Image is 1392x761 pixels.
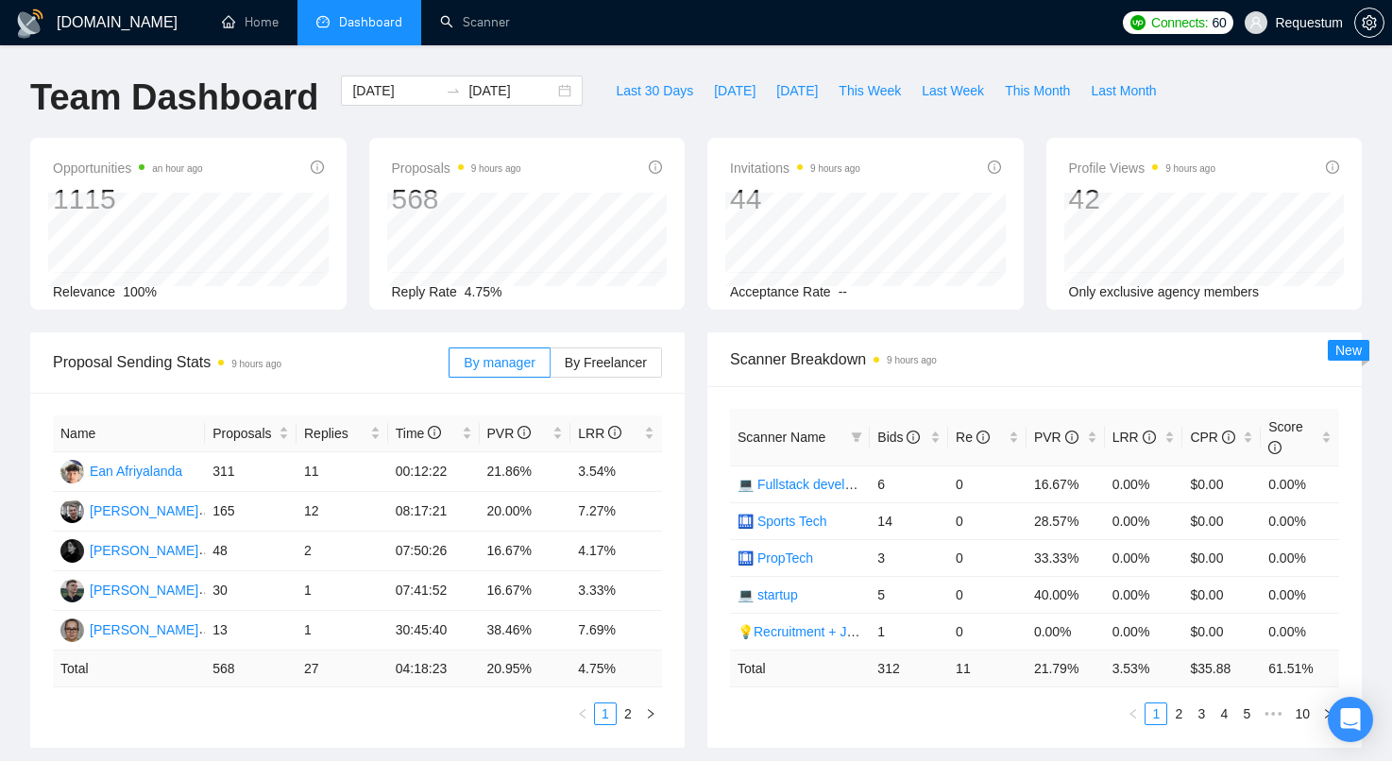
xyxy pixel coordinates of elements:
a: 1 [1146,703,1166,724]
td: 0.00% [1105,465,1183,502]
td: 40.00% [1027,576,1105,613]
td: 0.00% [1105,613,1183,650]
td: 11 [297,452,388,492]
span: New [1335,343,1362,358]
span: info-circle [649,161,662,174]
li: 1 [594,702,617,725]
span: -- [839,284,847,299]
span: Last Week [922,80,984,101]
a: IK[PERSON_NAME] [60,621,198,636]
img: AK [60,539,84,563]
span: filter [851,431,862,443]
h1: Team Dashboard [30,76,318,120]
span: info-circle [1143,431,1156,444]
div: [PERSON_NAME] [90,580,198,600]
td: 0.00% [1261,502,1339,539]
td: 0.00% [1105,502,1183,539]
span: info-circle [988,161,1001,174]
span: Replies [304,423,366,444]
td: 0.00% [1261,465,1339,502]
button: Last 30 Days [605,76,704,106]
td: 0 [948,576,1027,613]
td: 312 [870,650,948,686]
span: CPR [1190,430,1234,445]
span: to [446,83,461,98]
td: 311 [205,452,297,492]
span: Proposals [212,423,275,444]
td: 20.00% [480,492,571,532]
td: 0.00% [1261,613,1339,650]
td: 3.53 % [1105,650,1183,686]
span: By manager [464,355,535,370]
th: Replies [297,415,388,452]
span: Re [956,430,990,445]
span: info-circle [1065,431,1078,444]
td: 27 [297,651,388,687]
input: Start date [352,80,438,101]
td: $ 35.88 [1182,650,1261,686]
span: Opportunities [53,157,203,179]
input: End date [468,80,554,101]
td: 33.33% [1027,539,1105,576]
span: By Freelancer [565,355,647,370]
span: right [1322,708,1333,719]
span: PVR [1034,430,1078,445]
td: 568 [205,651,297,687]
time: 9 hours ago [887,355,937,365]
span: LRR [1112,430,1156,445]
button: right [639,702,662,725]
td: 0.00% [1261,539,1339,576]
span: This Week [839,80,901,101]
th: Name [53,415,205,452]
td: 3.54% [570,452,662,492]
span: info-circle [1268,441,1282,454]
div: Ean Afriyalanda [90,461,182,482]
span: 100% [123,284,157,299]
td: 00:12:22 [388,452,480,492]
img: VL [60,499,84,523]
img: EA [60,460,84,483]
td: 1 [297,571,388,611]
span: Relevance [53,284,115,299]
span: setting [1355,15,1384,30]
a: homeHome [222,14,279,30]
div: 568 [392,181,521,217]
a: 5 [1236,703,1257,724]
a: 4 [1214,703,1234,724]
button: This Week [828,76,911,106]
a: 3 [1191,703,1212,724]
td: Total [730,650,870,686]
span: Score [1268,419,1303,455]
td: $0.00 [1182,613,1261,650]
a: 2 [1168,703,1189,724]
li: 3 [1190,702,1213,725]
td: 28.57% [1027,502,1105,539]
button: right [1316,702,1339,725]
a: AS[PERSON_NAME] [60,582,198,597]
time: 9 hours ago [1165,163,1215,174]
button: Last Month [1080,76,1166,106]
span: Dashboard [339,14,402,30]
span: info-circle [976,431,990,444]
td: 61.51 % [1261,650,1339,686]
td: 4.75 % [570,651,662,687]
td: 0 [948,613,1027,650]
span: Scanner Breakdown [730,347,1339,371]
td: 16.67% [1027,465,1105,502]
a: AK[PERSON_NAME] [60,542,198,557]
button: Last Week [911,76,994,106]
li: 4 [1213,702,1235,725]
span: dashboard [316,15,330,28]
td: 0.00% [1105,539,1183,576]
button: left [1122,702,1145,725]
span: info-circle [1326,161,1339,174]
a: 10 [1289,703,1316,724]
span: PVR [487,426,532,441]
td: 08:17:21 [388,492,480,532]
li: Next Page [1316,702,1339,725]
td: 7.27% [570,492,662,532]
span: [DATE] [714,80,755,101]
span: Acceptance Rate [730,284,831,299]
div: [PERSON_NAME] [90,540,198,561]
a: 🛄 PropTech [738,550,813,566]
